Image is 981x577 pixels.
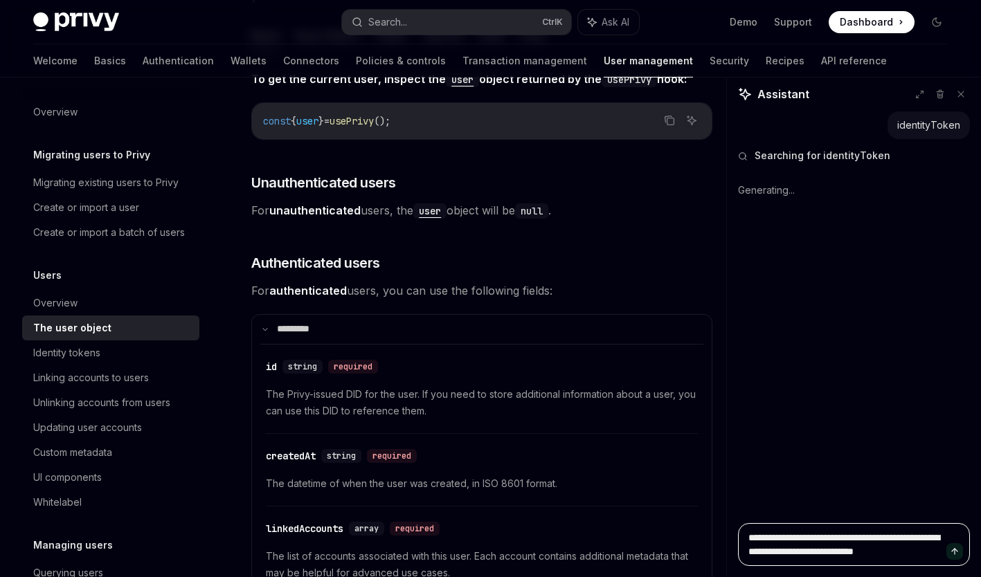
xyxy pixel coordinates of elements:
[251,72,687,86] strong: To get the current user, inspect the object returned by the hook:
[33,345,100,361] div: Identity tokens
[33,295,78,311] div: Overview
[22,415,199,440] a: Updating user accounts
[327,450,356,461] span: string
[33,394,170,411] div: Unlinking accounts from users
[757,86,809,102] span: Assistant
[33,419,142,436] div: Updating user accounts
[288,361,317,372] span: string
[368,14,407,30] div: Search...
[251,201,712,220] span: For users, the object will be .
[342,10,572,35] button: Search...CtrlK
[22,220,199,245] a: Create or import a batch of users
[354,523,379,534] span: array
[22,291,199,315] a: Overview
[330,115,374,127] span: usePrivy
[22,365,199,390] a: Linking accounts to users
[33,199,139,216] div: Create or import a user
[755,149,890,163] span: Searching for identityToken
[33,104,78,120] div: Overview
[22,440,199,465] a: Custom metadata
[774,15,812,29] a: Support
[33,469,102,486] div: UI components
[33,537,113,553] h5: Managing users
[926,11,948,33] button: Toggle dark mode
[324,115,330,127] span: =
[390,522,440,535] div: required
[462,44,587,77] a: Transaction management
[710,44,749,77] a: Security
[291,115,296,127] span: {
[604,44,693,77] a: User management
[683,111,701,129] button: Ask AI
[515,203,548,219] code: null
[602,72,657,87] code: usePrivy
[829,11,915,33] a: Dashboard
[328,360,378,374] div: required
[33,44,78,77] a: Welcome
[33,369,149,386] div: Linking accounts to users
[266,449,316,463] div: createdAt
[22,465,199,490] a: UI components
[542,17,563,28] span: Ctrl K
[33,320,111,336] div: The user object
[367,449,417,463] div: required
[22,100,199,125] a: Overview
[22,315,199,340] a: The user object
[269,203,361,217] strong: unauthenticated
[266,360,277,374] div: id
[897,118,960,132] div: identityToken
[578,10,639,35] button: Ask AI
[33,224,185,241] div: Create or import a batch of users
[738,172,970,208] div: Generating...
[33,494,82,511] div: Whitelabel
[33,174,179,191] div: Migrating existing users to Privy
[33,444,112,461] div: Custom metadata
[766,44,804,77] a: Recipes
[266,386,698,419] span: The Privy-issued DID for the user. If you need to store additional information about a user, you ...
[251,173,396,192] span: Unauthenticated users
[22,340,199,365] a: Identity tokens
[738,149,970,163] button: Searching for identityToken
[821,44,887,77] a: API reference
[446,72,479,86] a: user
[296,115,318,127] span: user
[413,203,447,217] a: user
[22,195,199,220] a: Create or import a user
[283,44,339,77] a: Connectors
[143,44,214,77] a: Authentication
[318,115,324,127] span: }
[602,15,629,29] span: Ask AI
[374,115,390,127] span: ();
[94,44,126,77] a: Basics
[263,115,291,127] span: const
[231,44,267,77] a: Wallets
[22,490,199,515] a: Whitelabel
[22,170,199,195] a: Migrating existing users to Privy
[33,12,119,32] img: dark logo
[946,543,963,560] button: Send message
[266,475,698,492] span: The datetime of when the user was created, in ISO 8601 format.
[446,72,479,87] code: user
[266,522,343,535] div: linkedAccounts
[33,147,150,163] h5: Migrating users to Privy
[33,267,62,284] h5: Users
[660,111,678,129] button: Copy the contents from the code block
[22,390,199,415] a: Unlinking accounts from users
[730,15,757,29] a: Demo
[251,253,380,273] span: Authenticated users
[269,284,347,297] strong: authenticated
[413,203,447,219] code: user
[251,281,712,300] span: For users, you can use the following fields:
[356,44,446,77] a: Policies & controls
[840,15,893,29] span: Dashboard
